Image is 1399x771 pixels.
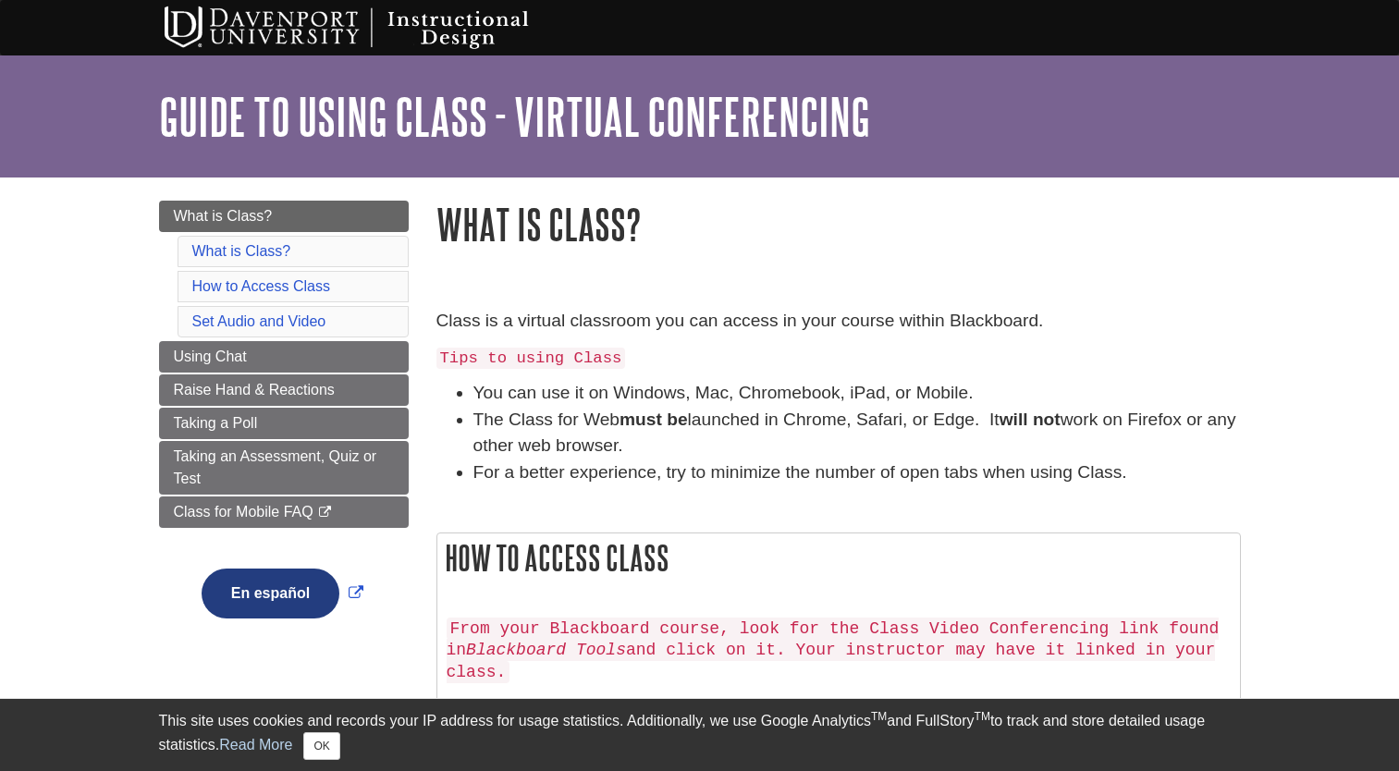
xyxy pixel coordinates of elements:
[192,243,291,259] a: What is Class?
[436,308,1241,335] p: Class is a virtual classroom you can access in your course within Blackboard.
[159,710,1241,760] div: This site uses cookies and records your IP address for usage statistics. Additionally, we use Goo...
[447,618,1220,684] code: From your Blackboard course, look for the Class Video Conferencing link found in and click on it....
[303,732,339,760] button: Close
[871,710,887,723] sup: TM
[159,496,409,528] a: Class for Mobile FAQ
[159,374,409,406] a: Raise Hand & Reactions
[436,201,1241,248] h1: What is Class?
[174,448,377,486] span: Taking an Assessment, Quiz or Test
[192,278,330,294] a: How to Access Class
[150,5,594,51] img: Davenport University Instructional Design
[159,441,409,495] a: Taking an Assessment, Quiz or Test
[473,380,1241,407] li: You can use it on Windows, Mac, Chromebook, iPad, or Mobile.
[192,313,326,329] a: Set Audio and Video
[473,407,1241,460] li: The Class for Web launched in Chrome, Safari, or Edge. It work on Firefox or any other web browser.
[473,459,1241,486] li: For a better experience, try to minimize the number of open tabs when using Class.
[202,569,339,618] button: En español
[174,349,247,364] span: Using Chat
[466,641,626,659] em: Blackboard Tools
[174,382,335,398] span: Raise Hand & Reactions
[174,504,313,520] span: Class for Mobile FAQ
[174,415,258,431] span: Taking a Poll
[159,88,870,145] a: Guide to Using Class - Virtual Conferencing
[159,201,409,650] div: Guide Page Menu
[437,533,1240,582] h2: How to Access Class
[197,585,368,601] a: Link opens in new window
[219,737,292,753] a: Read More
[436,348,626,369] code: Tips to using Class
[159,201,409,232] a: What is Class?
[159,408,409,439] a: Taking a Poll
[620,410,688,429] strong: must be
[975,710,990,723] sup: TM
[159,341,409,373] a: Using Chat
[1000,410,1061,429] strong: will not
[174,208,273,224] span: What is Class?
[317,507,333,519] i: This link opens in a new window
